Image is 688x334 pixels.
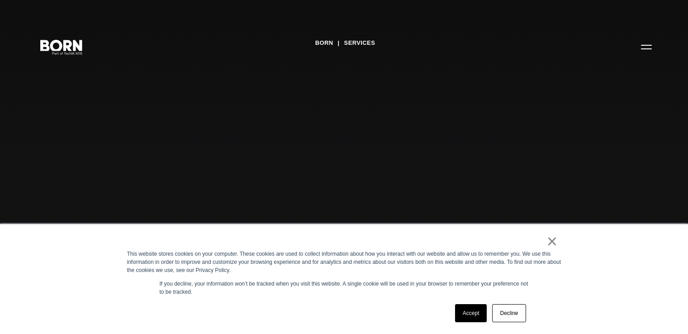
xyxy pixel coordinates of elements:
[636,37,657,56] button: Open
[344,36,375,50] a: Services
[455,304,487,322] a: Accept
[160,280,529,296] p: If you decline, your information won’t be tracked when you visit this website. A single cookie wi...
[315,36,333,50] a: BORN
[547,237,558,245] a: ×
[127,250,561,274] div: This website stores cookies on your computer. These cookies are used to collect information about...
[492,304,526,322] a: Decline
